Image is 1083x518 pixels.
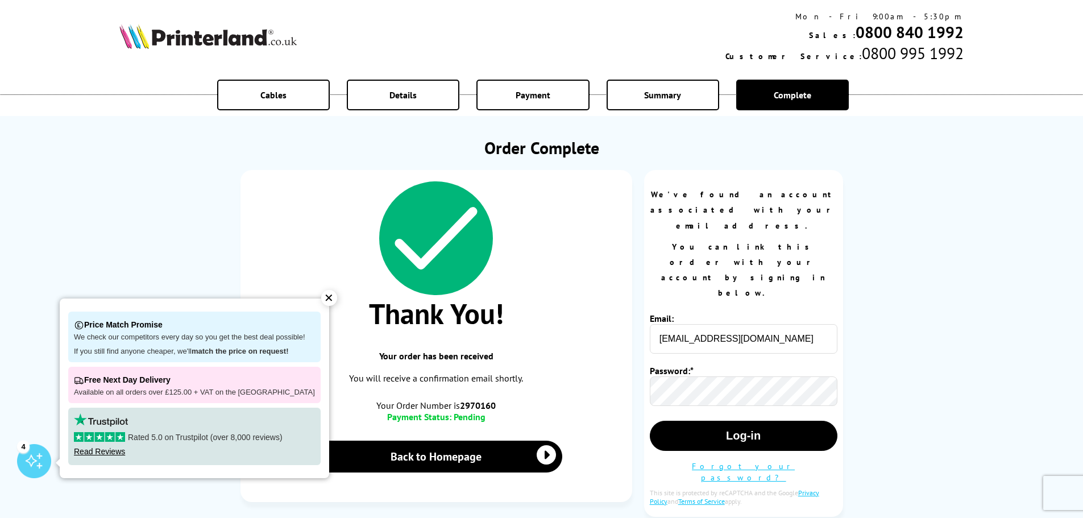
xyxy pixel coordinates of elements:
[389,89,417,101] span: Details
[650,187,837,234] p: We've found an account associated with your email address.
[310,441,563,473] a: Back to Homepage
[74,347,315,357] p: If you still find anyone cheaper, we'll
[74,388,315,397] p: Available on all orders over £125.00 + VAT on the [GEOGRAPHIC_DATA]
[252,350,621,362] span: Your order has been received
[809,30,856,40] span: Sales:
[74,447,125,456] a: Read Reviews
[454,411,486,422] span: Pending
[650,421,837,451] button: Log-in
[650,488,819,505] a: Privacy Policy
[252,295,621,332] span: Thank You!
[240,136,843,159] h1: Order Complete
[644,89,681,101] span: Summary
[516,89,550,101] span: Payment
[17,440,30,453] div: 4
[650,365,696,376] label: Password:*
[387,411,451,422] span: Payment Status:
[119,24,297,49] img: Printerland Logo
[321,290,337,306] div: ✕
[74,317,315,333] p: Price Match Promise
[856,22,964,43] a: 0800 840 1992
[650,488,837,505] div: This site is protected by reCAPTCHA and the Google and apply.
[74,432,125,442] img: stars-5.svg
[725,51,862,61] span: Customer Service:
[192,347,288,355] strong: match the price on request!
[725,11,964,22] div: Mon - Fri 9:00am - 5:30pm
[460,400,496,411] b: 2970160
[774,89,811,101] span: Complete
[678,497,725,505] a: Terms of Service
[252,371,621,386] p: You will receive a confirmation email shortly.
[260,89,287,101] span: Cables
[74,432,315,442] p: Rated 5.0 on Trustpilot (over 8,000 reviews)
[650,313,696,324] label: Email:
[74,413,128,426] img: trustpilot rating
[252,400,621,411] span: Your Order Number is
[74,372,315,388] p: Free Next Day Delivery
[74,333,315,342] p: We check our competitors every day so you get the best deal possible!
[650,239,837,301] p: You can link this order with your account by signing in below.
[862,43,964,64] span: 0800 995 1992
[692,461,795,483] a: Forgot your password?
